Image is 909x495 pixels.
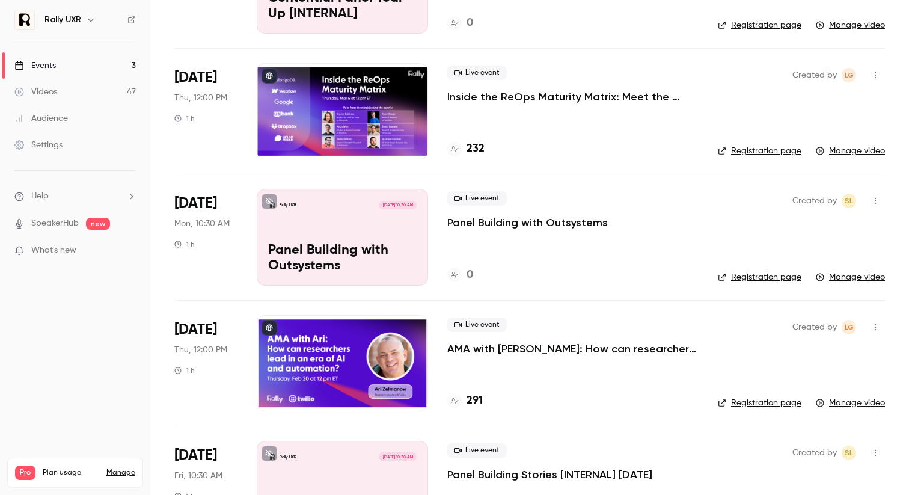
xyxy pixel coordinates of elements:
[280,202,296,208] p: Rally UXR
[447,215,608,230] a: Panel Building with Outsystems
[816,271,885,283] a: Manage video
[174,315,237,411] div: Feb 20 Thu, 12:00 PM (America/New York)
[106,468,135,478] a: Manage
[467,15,473,31] h4: 0
[174,63,237,159] div: Mar 6 Thu, 12:00 PM (America/New York)
[268,243,417,274] p: Panel Building with Outsystems
[174,470,222,482] span: Fri, 10:30 AM
[174,189,237,285] div: Feb 24 Mon, 10:30 AM (America/Toronto)
[31,244,76,257] span: What's new
[447,443,507,458] span: Live event
[447,318,507,332] span: Live event
[816,145,885,157] a: Manage video
[174,344,227,356] span: Thu, 12:00 PM
[792,446,837,460] span: Created by
[14,190,136,203] li: help-dropdown-opener
[31,190,49,203] span: Help
[14,86,57,98] div: Videos
[174,320,217,339] span: [DATE]
[14,60,56,72] div: Events
[845,320,854,334] span: LG
[44,14,81,26] h6: Rally UXR
[842,446,856,460] span: Sydney Lawson
[467,141,485,157] h4: 232
[15,10,34,29] img: Rally UXR
[792,320,837,334] span: Created by
[379,201,416,209] span: [DATE] 10:30 AM
[447,342,699,356] a: AMA with [PERSON_NAME]: How can researchers lead in an era of AI and automation?
[845,194,853,208] span: SL
[718,145,801,157] a: Registration page
[174,92,227,104] span: Thu, 12:00 PM
[174,218,230,230] span: Mon, 10:30 AM
[842,194,856,208] span: Sydney Lawson
[86,218,110,230] span: new
[447,15,473,31] a: 0
[718,19,801,31] a: Registration page
[14,139,63,151] div: Settings
[447,393,483,409] a: 291
[816,397,885,409] a: Manage video
[845,446,853,460] span: SL
[718,397,801,409] a: Registration page
[845,68,854,82] span: LG
[174,239,195,249] div: 1 h
[257,189,428,285] a: Panel Building with OutsystemsRally UXR[DATE] 10:30 AMPanel Building with Outsystems
[447,467,652,482] a: Panel Building Stories [INTERNAL] [DATE]
[816,19,885,31] a: Manage video
[174,114,195,123] div: 1 h
[842,68,856,82] span: Lauren Gibson
[792,68,837,82] span: Created by
[718,271,801,283] a: Registration page
[447,191,507,206] span: Live event
[447,267,473,283] a: 0
[121,245,136,256] iframe: Noticeable Trigger
[15,466,35,480] span: Pro
[447,66,507,80] span: Live event
[14,112,68,125] div: Audience
[280,454,296,460] p: Rally UXR
[842,320,856,334] span: Lauren Gibson
[379,452,416,461] span: [DATE] 10:30 AM
[467,267,473,283] h4: 0
[43,468,99,478] span: Plan usage
[174,446,217,465] span: [DATE]
[174,68,217,87] span: [DATE]
[467,393,483,409] h4: 291
[174,366,195,375] div: 1 h
[174,194,217,213] span: [DATE]
[447,141,485,157] a: 232
[31,217,79,230] a: SpeakerHub
[447,90,699,104] a: Inside the ReOps Maturity Matrix: Meet the experts who shaped it
[792,194,837,208] span: Created by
